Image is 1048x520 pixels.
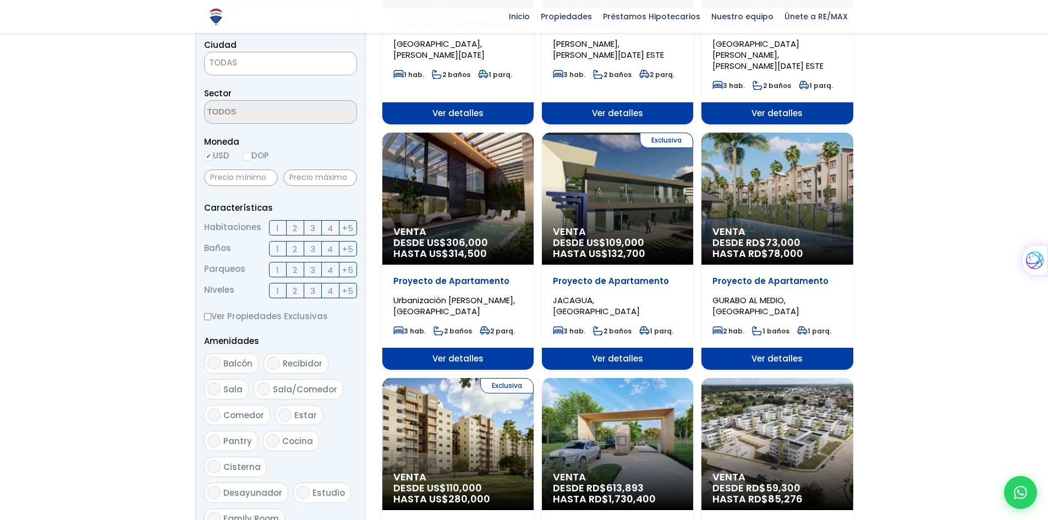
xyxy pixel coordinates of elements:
span: 1 parq. [478,70,512,79]
span: 1 parq. [797,326,831,336]
span: 2 parq. [480,326,515,336]
span: HASTA RD$ [712,494,842,505]
span: 2 [293,221,297,235]
label: DOP [243,149,269,162]
span: 85,276 [768,492,803,506]
input: Estar [278,408,292,422]
span: Urbanización [PERSON_NAME], [GEOGRAPHIC_DATA] [393,294,515,317]
span: Habitaciones [204,220,261,236]
input: Pantry [207,434,221,447]
span: Sala/Comedor [273,384,337,395]
input: Precio máximo [283,169,357,186]
span: Ver detalles [542,102,693,124]
span: 59,300 [766,481,800,495]
p: Características [204,201,357,215]
span: 1 [276,284,279,298]
input: Desayunador [207,486,221,499]
input: Sala/Comedor [257,382,270,396]
span: 3 hab. [393,326,426,336]
p: Proyecto de Apartamento [712,276,842,287]
span: 132,700 [608,247,645,260]
span: +5 [342,221,353,235]
span: 2 baños [434,326,472,336]
span: Baños [204,241,231,256]
span: Venta [393,472,523,483]
span: 3 hab. [553,70,585,79]
span: Niveles [204,283,234,298]
span: Comedor [223,409,264,421]
span: 2 [293,242,297,256]
span: 4 [327,263,333,277]
span: DESDE US$ [553,237,682,259]
span: Sector [204,87,232,99]
a: Venta DESDE RD$73,000 HASTA RD$78,000 Proyecto de Apartamento GURABO AL MEDIO, [GEOGRAPHIC_DATA] ... [701,133,853,370]
span: 2 baños [593,70,632,79]
span: DESDE US$ [393,237,523,259]
span: Moneda [204,135,357,149]
input: Precio mínimo [204,169,278,186]
span: 3 [310,221,315,235]
span: 613,893 [606,481,644,495]
span: HASTA RD$ [712,248,842,259]
label: Ver Propiedades Exclusivas [204,309,357,323]
span: Ver detalles [701,102,853,124]
input: Recibidor [267,357,280,370]
a: Exclusiva Venta DESDE US$109,000 HASTA US$132,700 Proyecto de Apartamento JACAGUA, [GEOGRAPHIC_DA... [542,133,693,370]
span: Venta [712,226,842,237]
span: +5 [342,242,353,256]
span: DESDE RD$ [553,483,682,505]
span: Préstamos Hipotecarios [597,8,706,25]
input: Comedor [207,408,221,422]
span: 78,000 [768,247,803,260]
span: Únete a RE/MAX [779,8,853,25]
span: Venta [553,472,682,483]
span: 109,000 [606,236,644,249]
span: 1 parq. [639,326,673,336]
span: Estar [294,409,317,421]
span: TODAS [205,55,356,70]
label: USD [204,149,229,162]
input: Estudio [297,486,310,499]
span: [PERSON_NAME], [PERSON_NAME][DATE] ESTE [553,38,664,61]
span: 280,000 [448,492,490,506]
span: Ciudad [204,39,237,51]
span: [GEOGRAPHIC_DATA][PERSON_NAME], [PERSON_NAME][DATE] ESTE [712,38,824,72]
span: Inicio [503,8,535,25]
span: 1 hab. [393,70,424,79]
span: 4 [327,284,333,298]
span: Exclusiva [480,378,534,393]
input: Ver Propiedades Exclusivas [204,313,211,320]
span: TODAS [209,57,237,68]
span: JACAGUA, [GEOGRAPHIC_DATA] [553,294,640,317]
textarea: Search [205,101,311,124]
span: 3 [310,284,315,298]
span: Venta [553,226,682,237]
span: Pantry [223,435,252,447]
span: [GEOGRAPHIC_DATA], [PERSON_NAME][DATE] [393,38,485,61]
span: Ver detalles [542,348,693,370]
span: 1,730,400 [608,492,656,506]
span: 3 hab. [712,81,745,90]
span: DESDE RD$ [712,237,842,259]
span: TODAS [204,52,357,75]
span: 73,000 [766,236,800,249]
span: 4 [327,221,333,235]
span: DESDE US$ [393,483,523,505]
span: 2 parq. [639,70,674,79]
span: 2 baños [753,81,791,90]
span: 2 [293,284,297,298]
span: Ver detalles [382,102,534,124]
span: 1 [276,263,279,277]
span: 1 [276,242,279,256]
span: 306,000 [446,236,488,249]
span: Ver detalles [382,348,534,370]
span: HASTA US$ [553,248,682,259]
span: 1 parq. [799,81,833,90]
p: Amenidades [204,334,357,348]
span: Estudio [312,487,345,499]
input: DOP [243,152,251,161]
span: +5 [342,284,353,298]
span: Desayunador [223,487,282,499]
span: 314,500 [448,247,487,260]
a: Venta DESDE US$306,000 HASTA US$314,500 Proyecto de Apartamento Urbanización [PERSON_NAME], [GEOG... [382,133,534,370]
